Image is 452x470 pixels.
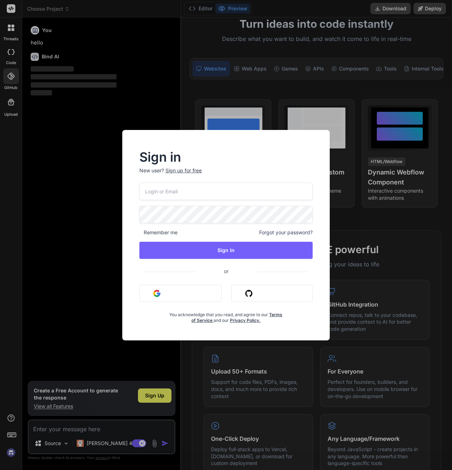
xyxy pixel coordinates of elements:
input: Login or Email [139,183,312,200]
img: google [153,290,160,297]
img: github [245,290,252,297]
button: Sign in with Google [139,285,222,302]
h2: Sign in [139,151,312,163]
div: Sign up for free [165,167,202,174]
span: or [195,262,257,280]
a: Privacy Policy. [230,318,261,323]
span: Forgot your password? [259,229,313,236]
button: Sign in with Github [231,285,313,302]
span: Remember me [139,229,178,236]
p: New user? [139,167,312,183]
div: You acknowledge that you read, and agree to our and our [168,308,283,323]
button: Sign In [139,242,312,259]
a: Terms of Service [191,312,283,323]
